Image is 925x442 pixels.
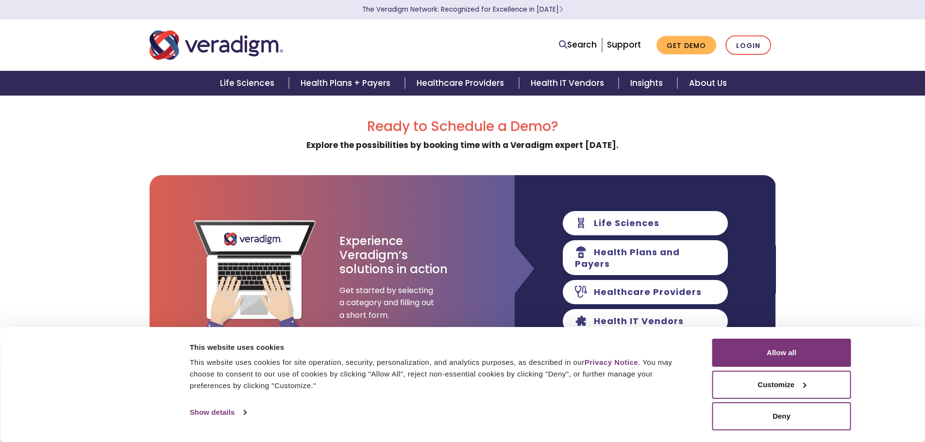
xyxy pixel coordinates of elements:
[559,38,597,51] a: Search
[405,71,519,96] a: Healthcare Providers
[306,139,619,151] strong: Explore the possibilities by booking time with a Veradigm expert [DATE].
[656,36,716,55] a: Get Demo
[712,339,851,367] button: Allow all
[150,29,283,61] img: Veradigm logo
[208,71,289,96] a: Life Sciences
[619,71,677,96] a: Insights
[677,71,739,96] a: About Us
[725,35,771,55] a: Login
[339,284,437,322] span: Get started by selecting a category and filling out a short form.
[190,405,246,420] a: Show details
[150,118,776,135] h2: Ready to Schedule a Demo?
[339,234,449,276] h3: Experience Veradigm’s solutions in action
[585,358,638,366] a: Privacy Notice
[712,402,851,430] button: Deny
[190,342,690,353] div: This website uses cookies
[190,357,690,392] div: This website uses cookies for site operation, security, personalization, and analytics purposes, ...
[519,71,619,96] a: Health IT Vendors
[362,5,563,14] a: The Veradigm Network: Recognized for Excellence in [DATE]Learn More
[712,371,851,399] button: Customize
[607,39,641,50] a: Support
[559,5,563,14] span: Learn More
[289,71,405,96] a: Health Plans + Payers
